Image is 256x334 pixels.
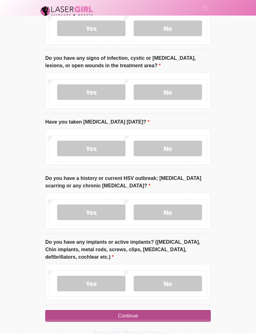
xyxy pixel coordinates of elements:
[134,21,202,36] label: No
[57,276,126,291] label: Yes
[134,276,202,291] label: No
[57,205,126,220] label: Yes
[45,118,150,126] label: Have you taken [MEDICAL_DATA] [DATE]?
[134,205,202,220] label: No
[134,141,202,156] label: No
[45,310,211,322] button: Continue
[45,175,211,190] label: Do you have a history or current HSV outbreak; [MEDICAL_DATA] scarring or any chronic [MEDICAL_DA...
[39,5,95,17] img: Laser Girl Med Spa LLC Logo
[45,54,211,69] label: Do you have any signs of infection, cystic or [MEDICAL_DATA], lesions, or open wounds in the trea...
[45,238,211,261] label: Do you have any implants or active implants? ([MEDICAL_DATA], Chin implants, metal rods, screws, ...
[57,84,126,100] label: Yes
[57,141,126,156] label: Yes
[134,84,202,100] label: No
[57,21,126,36] label: Yes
